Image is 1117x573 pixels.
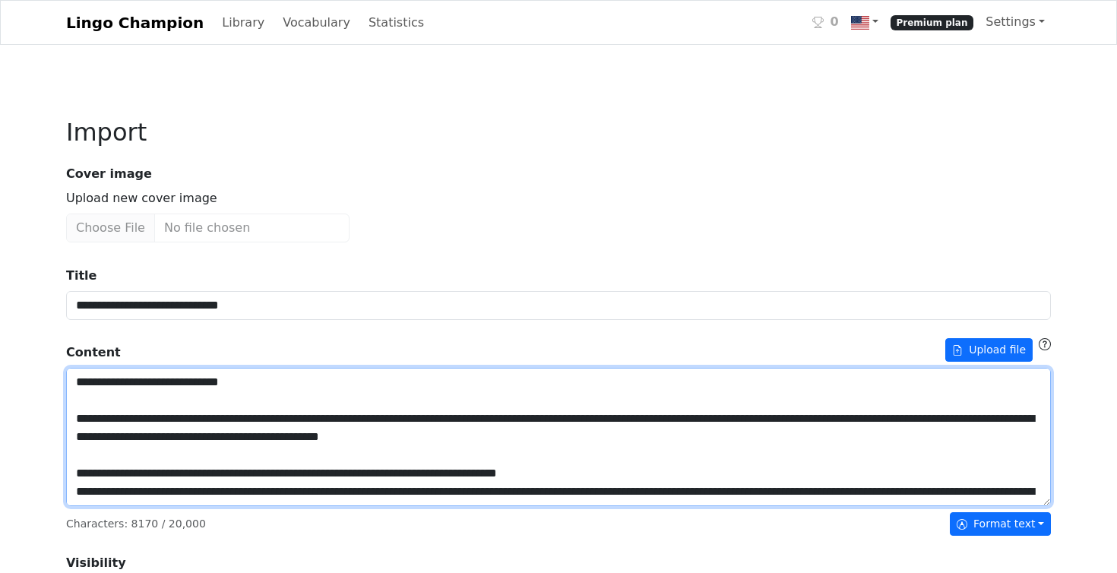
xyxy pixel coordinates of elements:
[216,8,271,38] a: Library
[66,343,121,362] strong: Content
[884,7,980,38] a: Premium plan
[851,14,869,32] img: us.svg
[66,8,204,38] a: Lingo Champion
[950,512,1051,536] button: Format text
[362,8,430,38] a: Statistics
[979,7,1051,37] a: Settings
[66,556,126,570] strong: Visibility
[66,189,217,207] label: Upload new cover image
[945,338,1033,362] button: Content
[66,516,206,532] p: Characters : / 20,000
[66,118,1051,147] h2: Import
[830,13,838,31] span: 0
[57,165,1060,183] strong: Cover image
[891,15,974,30] span: Premium plan
[66,268,97,283] strong: Title
[131,518,159,530] span: 8170
[277,8,356,38] a: Vocabulary
[806,7,844,38] a: 0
